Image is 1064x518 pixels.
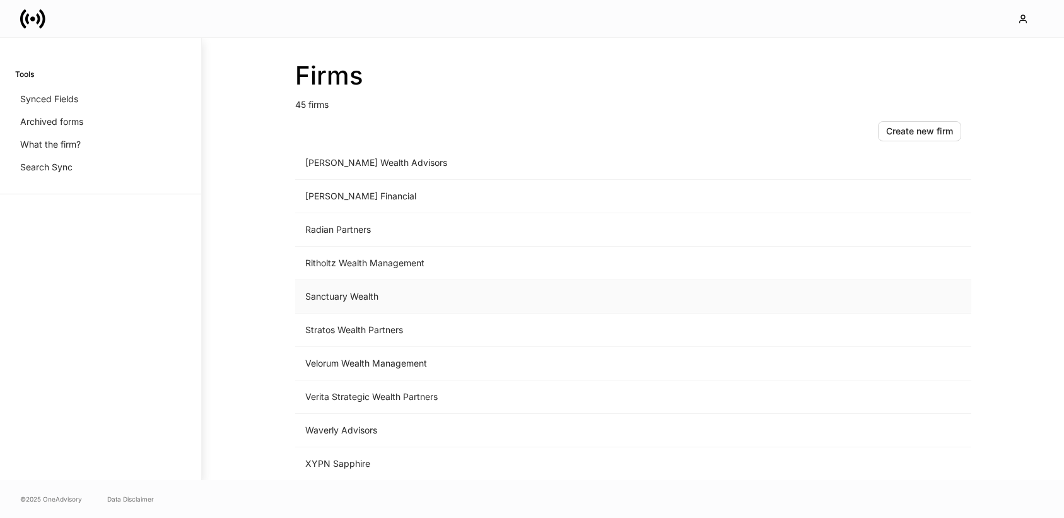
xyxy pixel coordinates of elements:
[295,347,762,380] td: Velorum Wealth Management
[295,280,762,314] td: Sanctuary Wealth
[295,146,762,180] td: [PERSON_NAME] Wealth Advisors
[20,93,78,105] p: Synced Fields
[15,156,186,179] a: Search Sync
[107,494,154,504] a: Data Disclaimer
[295,247,762,280] td: Ritholtz Wealth Management
[886,127,953,136] div: Create new firm
[15,68,34,80] h6: Tools
[15,110,186,133] a: Archived forms
[15,88,186,110] a: Synced Fields
[878,121,961,141] button: Create new firm
[20,494,82,504] span: © 2025 OneAdvisory
[295,380,762,414] td: Verita Strategic Wealth Partners
[20,138,81,151] p: What the firm?
[295,447,762,481] td: XYPN Sapphire
[20,161,73,174] p: Search Sync
[295,414,762,447] td: Waverly Advisors
[295,213,762,247] td: Radian Partners
[295,61,971,91] h2: Firms
[15,133,186,156] a: What the firm?
[295,180,762,213] td: [PERSON_NAME] Financial
[20,115,83,128] p: Archived forms
[295,91,971,111] p: 45 firms
[295,314,762,347] td: Stratos Wealth Partners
